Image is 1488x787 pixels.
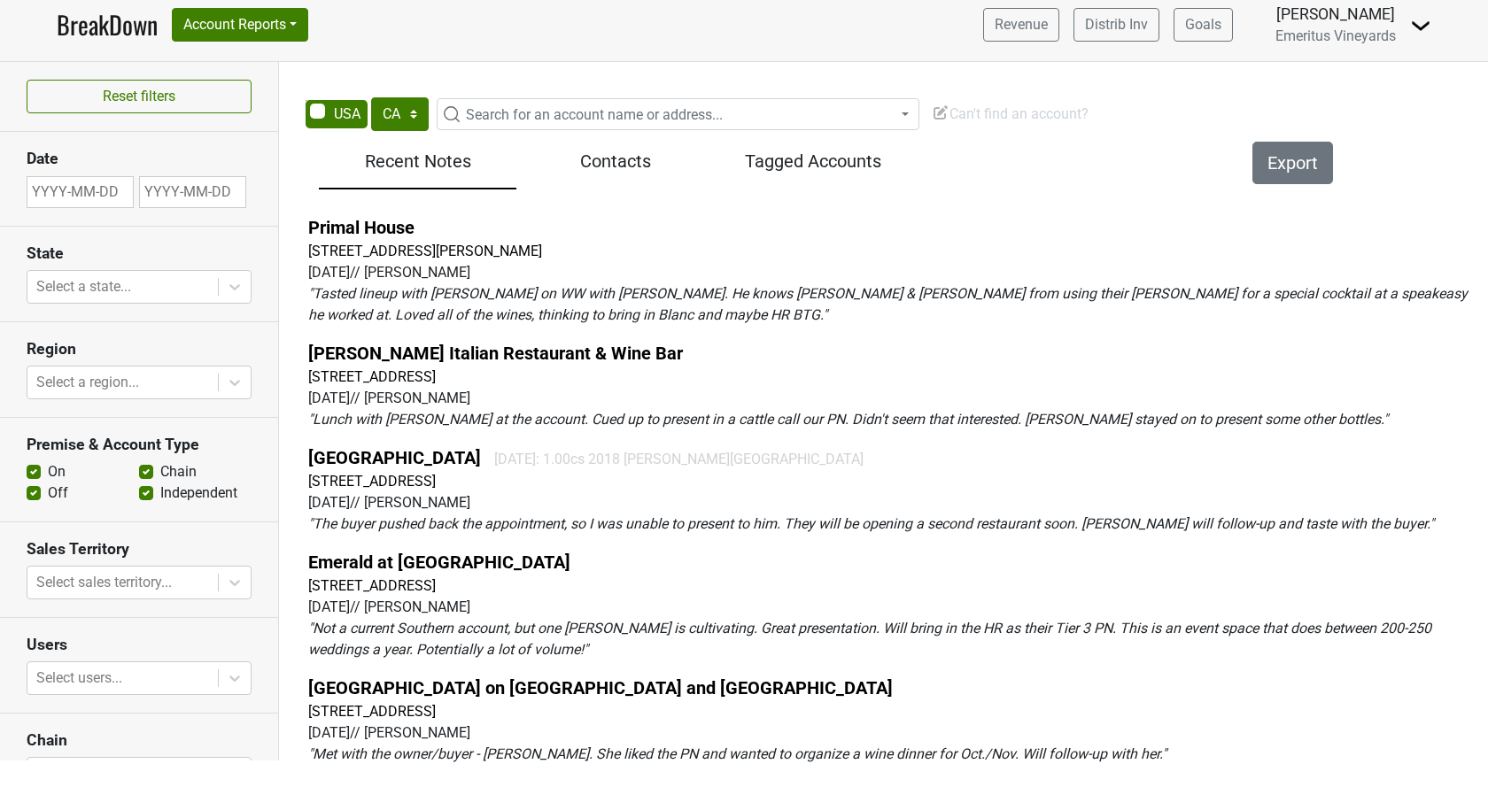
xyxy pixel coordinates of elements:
button: Account Reports [172,8,308,42]
span: [DATE]: 1.00cs 2018 [PERSON_NAME][GEOGRAPHIC_DATA] [494,451,864,467]
label: Off [48,482,68,504]
h5: Tagged Accounts [724,150,903,172]
input: YYYY-MM-DD [27,176,134,208]
a: BreakDown [57,6,158,43]
a: Revenue [983,8,1059,42]
div: [PERSON_NAME] [1275,3,1396,26]
label: Chain [160,461,197,482]
em: " Lunch with [PERSON_NAME] at the account. Cued up to present in a cattle call our PN. Didn't see... [308,411,1388,428]
a: [STREET_ADDRESS] [308,703,436,720]
a: Distrib Inv [1073,8,1159,42]
a: [STREET_ADDRESS] [308,577,436,594]
a: Goals [1174,8,1233,42]
em: " Tasted lineup with [PERSON_NAME] on WW with [PERSON_NAME]. He knows [PERSON_NAME] & [PERSON_NAM... [308,285,1468,323]
span: Emeritus Vineyards [1275,27,1396,44]
h3: Date [27,150,252,168]
a: Primal House [308,217,415,238]
a: [STREET_ADDRESS] [308,473,436,490]
a: [GEOGRAPHIC_DATA] [308,447,481,468]
input: YYYY-MM-DD [139,176,246,208]
div: [DATE] // [PERSON_NAME] [308,388,1481,409]
img: Edit [932,104,949,121]
a: [PERSON_NAME] Italian Restaurant & Wine Bar [308,343,683,364]
h3: Chain [27,731,252,750]
h3: Region [27,340,252,359]
h3: Users [27,636,252,654]
a: [STREET_ADDRESS] [308,368,436,385]
a: [GEOGRAPHIC_DATA] on [GEOGRAPHIC_DATA] and [GEOGRAPHIC_DATA] [308,677,893,698]
label: Independent [160,482,237,504]
div: [DATE] // [PERSON_NAME] [308,262,1481,283]
span: Can't find an account? [932,105,1089,122]
label: On [48,461,66,482]
h5: Recent Notes [328,150,508,172]
div: [DATE] // [PERSON_NAME] [308,722,1481,744]
div: [DATE] // [PERSON_NAME] [308,597,1481,618]
em: " The buyer pushed back the appointment, so I was unable to present to him. They will be opening ... [308,515,1434,532]
em: " Not a current Southern account, but one [PERSON_NAME] is cultivating. Great presentation. Will ... [308,620,1431,658]
h3: Premise & Account Type [27,436,252,454]
h3: Sales Territory [27,540,252,559]
button: Reset filters [27,80,252,113]
a: Emerald at [GEOGRAPHIC_DATA] [308,552,570,573]
img: Dropdown Menu [1410,15,1431,36]
a: [STREET_ADDRESS][PERSON_NAME] [308,243,542,259]
div: [DATE] // [PERSON_NAME] [308,492,1481,513]
span: Search for an account name or address... [466,106,723,123]
button: Export [1252,142,1333,184]
h3: State [27,244,252,263]
h5: Contacts [525,150,705,172]
em: " Met with the owner/buyer - [PERSON_NAME]. She liked the PN and wanted to organize a wine dinner... [308,745,1166,762]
